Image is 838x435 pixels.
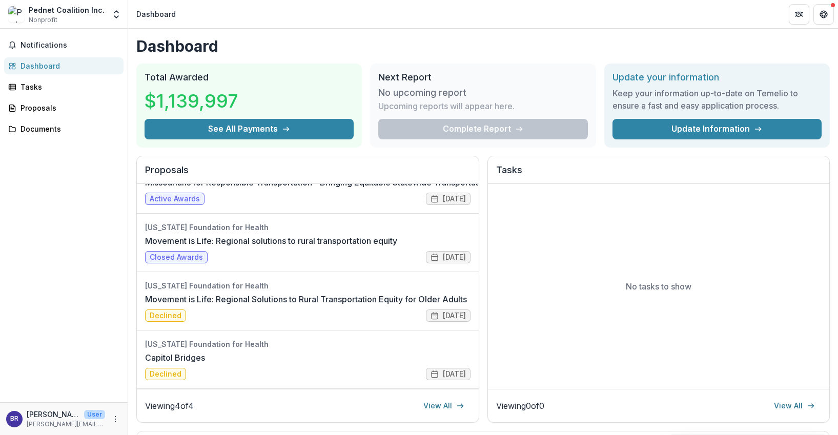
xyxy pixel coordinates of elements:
p: Upcoming reports will appear here. [378,100,515,112]
h3: No upcoming report [378,87,466,98]
div: Documents [21,123,115,134]
a: Update Information [612,119,822,139]
div: Tasks [21,81,115,92]
button: More [109,413,121,425]
div: Dashboard [136,9,176,19]
span: Notifications [21,41,119,50]
h2: Update your information [612,72,822,83]
p: Viewing 4 of 4 [145,400,194,412]
button: See All Payments [145,119,354,139]
p: [PERSON_NAME][EMAIL_ADDRESS][DOMAIN_NAME] [27,420,105,429]
a: View All [768,398,821,414]
button: Notifications [4,37,124,53]
img: Pednet Coalition Inc. [8,6,25,23]
a: Documents [4,120,124,137]
h2: Next Report [378,72,587,83]
h3: Keep your information up-to-date on Temelio to ensure a fast and easy application process. [612,87,822,112]
p: [PERSON_NAME] [27,409,80,420]
a: Capitol Bridges [145,351,205,364]
h2: Tasks [496,164,822,184]
div: Proposals [21,102,115,113]
p: No tasks to show [626,280,691,293]
a: Movement is Life: Regional solutions to rural transportation equity [145,235,397,247]
p: User [84,410,105,419]
button: Open entity switcher [109,4,124,25]
div: Pednet Coalition Inc. [29,5,105,15]
nav: breadcrumb [132,7,180,22]
div: Dashboard [21,60,115,71]
h2: Total Awarded [145,72,354,83]
a: View All [417,398,471,414]
h1: Dashboard [136,37,830,55]
a: Movement is Life: Regional Solutions to Rural Transportation Equity for Older Adults [145,293,467,305]
h3: $1,139,997 [145,87,238,115]
button: Get Help [813,4,834,25]
a: Missourians for Responsible Transportation - Bringing Equitable Statewide Transportation Planning... [145,176,584,189]
a: Proposals [4,99,124,116]
div: Becky Reed [10,416,18,422]
span: Nonprofit [29,15,57,25]
h2: Proposals [145,164,471,184]
button: Partners [789,4,809,25]
p: Viewing 0 of 0 [496,400,544,412]
a: Dashboard [4,57,124,74]
a: Tasks [4,78,124,95]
